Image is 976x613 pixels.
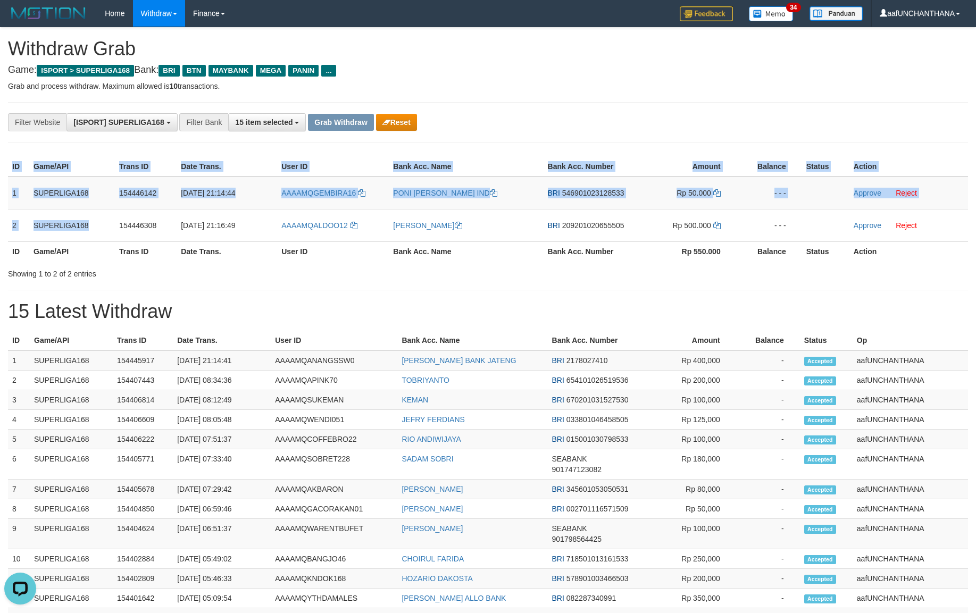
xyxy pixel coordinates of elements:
td: - [736,430,800,449]
img: Button%20Memo.svg [749,6,794,21]
span: BRI [552,594,564,602]
span: BRI [552,376,564,384]
td: SUPERLIGA168 [30,449,113,480]
span: Copy 002701116571509 to clipboard [566,505,629,513]
a: PONI [PERSON_NAME] IND [393,189,497,197]
a: HOZARIO DAKOSTA [402,574,473,583]
td: aafUNCHANTHANA [853,371,968,390]
td: SUPERLIGA168 [30,549,113,569]
span: BRI [552,435,564,443]
td: SUPERLIGA168 [30,589,113,608]
td: SUPERLIGA168 [30,371,113,390]
th: Status [802,157,849,177]
span: Accepted [804,416,836,425]
td: 7 [8,480,30,499]
td: AAAAMQANANGSSW0 [271,350,397,371]
td: aafUNCHANTHANA [853,519,968,549]
td: 154401642 [113,589,173,608]
span: BTN [182,65,206,77]
td: Rp 125,000 [640,410,736,430]
th: Balance [737,241,802,261]
h4: Game: Bank: [8,65,968,75]
span: Copy 546901023128533 to clipboard [562,189,624,197]
td: 154407443 [113,371,173,390]
span: Copy 033801046458505 to clipboard [566,415,629,424]
div: Showing 1 to 2 of 2 entries [8,264,399,279]
th: Date Trans. [173,331,271,350]
th: Game/API [30,331,113,350]
td: AAAAMQAKBARON [271,480,397,499]
a: Approve [854,189,881,197]
img: panduan.png [810,6,863,21]
td: Rp 100,000 [640,390,736,410]
td: - - - [737,209,802,241]
span: [ISPORT] SUPERLIGA168 [73,118,164,127]
td: 154405771 [113,449,173,480]
span: BRI [552,415,564,424]
td: - [736,390,800,410]
span: SEABANK [552,524,587,533]
td: Rp 180,000 [640,449,736,480]
td: - [736,569,800,589]
td: 154404624 [113,519,173,549]
td: Rp 100,000 [640,430,736,449]
td: SUPERLIGA168 [30,569,113,589]
td: 154406609 [113,410,173,430]
span: [DATE] 21:16:49 [181,221,235,230]
button: Grab Withdraw [308,114,373,131]
td: [DATE] 05:09:54 [173,589,271,608]
td: SUPERLIGA168 [30,480,113,499]
span: Copy 654101026519536 to clipboard [566,376,629,384]
span: BRI [552,485,564,493]
td: SUPERLIGA168 [29,177,115,209]
td: 154405678 [113,480,173,499]
td: SUPERLIGA168 [30,519,113,549]
button: Reset [376,114,417,131]
span: Accepted [804,357,836,366]
img: Feedback.jpg [680,6,733,21]
th: Action [849,241,968,261]
span: Copy 901798564425 to clipboard [552,535,602,543]
td: [DATE] 05:49:02 [173,549,271,569]
span: Copy 578901003466503 to clipboard [566,574,629,583]
span: Accepted [804,455,836,464]
span: Copy 670201031527530 to clipboard [566,396,629,404]
a: [PERSON_NAME] [402,485,463,493]
td: [DATE] 06:51:37 [173,519,271,549]
td: 8 [8,499,30,519]
th: ID [8,331,30,350]
span: BRI [548,221,560,230]
img: MOTION_logo.png [8,5,89,21]
td: aafUNCHANTHANA [853,390,968,410]
td: - [736,449,800,480]
span: Rp 50.000 [677,189,711,197]
td: Rp 350,000 [640,589,736,608]
td: Rp 200,000 [640,371,736,390]
a: RIO ANDIWIJAYA [402,435,461,443]
span: Accepted [804,525,836,534]
th: Game/API [29,157,115,177]
th: ID [8,157,29,177]
a: Reject [896,189,917,197]
td: [DATE] 21:14:41 [173,350,271,371]
span: PANIN [288,65,319,77]
th: Bank Acc. Name [389,241,543,261]
td: [DATE] 07:33:40 [173,449,271,480]
th: Rp 550.000 [638,241,737,261]
td: SUPERLIGA168 [30,499,113,519]
h1: 15 Latest Withdraw [8,301,968,322]
td: Rp 400,000 [640,350,736,371]
span: BRI [552,505,564,513]
a: Reject [896,221,917,230]
th: Amount [640,331,736,350]
td: AAAAMQWENDI051 [271,410,397,430]
td: 9 [8,519,30,549]
span: ISPORT > SUPERLIGA168 [37,65,134,77]
span: BRI [552,396,564,404]
a: [PERSON_NAME] [402,524,463,533]
td: 10 [8,549,30,569]
span: [DATE] 21:14:44 [181,189,235,197]
td: AAAAMQSUKEMAN [271,390,397,410]
td: 2 [8,209,29,241]
th: Date Trans. [177,157,277,177]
